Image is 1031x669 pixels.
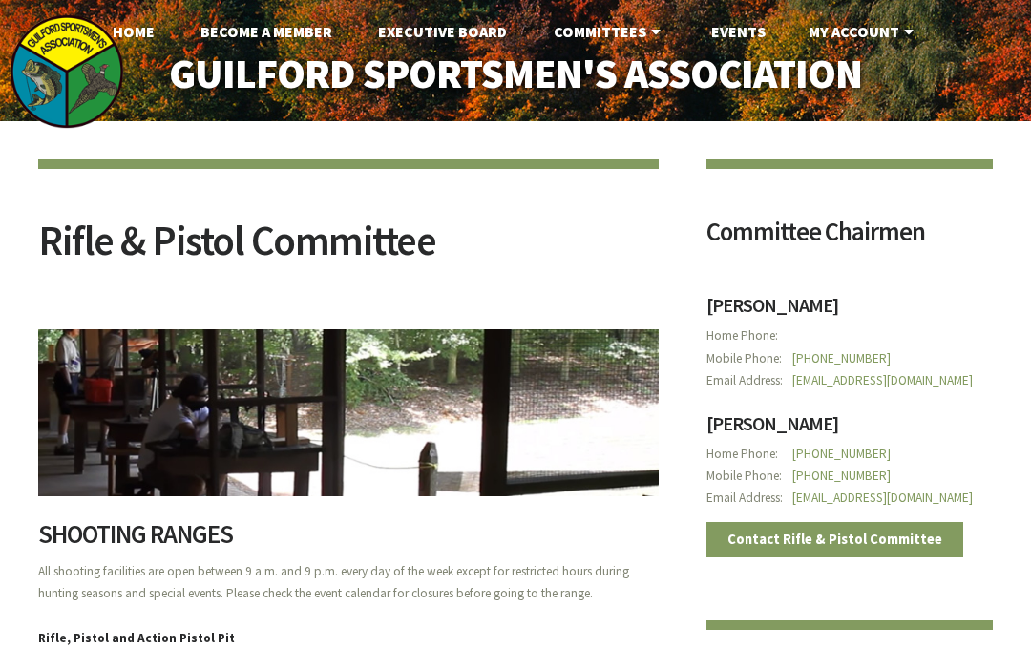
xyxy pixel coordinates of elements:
span: Email Address [706,487,792,509]
h2: SHOOTING RANGES [38,522,659,560]
span: Mobile Phone [706,347,792,369]
a: My Account [793,12,934,51]
span: Email Address [706,369,792,391]
a: [PHONE_NUMBER] [792,350,891,366]
h2: Rifle & Pistol Committee [38,220,659,282]
span: Home Phone [706,443,792,465]
a: Events [696,12,781,51]
strong: Rifle, Pistol and Action Pistol Pit [38,630,235,646]
a: [PHONE_NUMBER] [792,446,891,462]
a: Contact Rifle & Pistol Committee [706,522,963,557]
h3: [PERSON_NAME] [706,296,993,324]
span: Home Phone [706,324,792,346]
h2: Committee Chairmen [706,220,993,258]
a: [EMAIL_ADDRESS][DOMAIN_NAME] [792,372,973,388]
a: [EMAIL_ADDRESS][DOMAIN_NAME] [792,490,973,506]
a: Become A Member [185,12,347,51]
h3: [PERSON_NAME] [706,414,993,443]
span: Mobile Phone [706,465,792,487]
a: Home [97,12,170,51]
a: Executive Board [363,12,522,51]
a: [PHONE_NUMBER] [792,468,891,484]
a: Guilford Sportsmen's Association [134,38,897,109]
img: logo_sm.png [10,14,124,129]
a: Committees [538,12,681,51]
